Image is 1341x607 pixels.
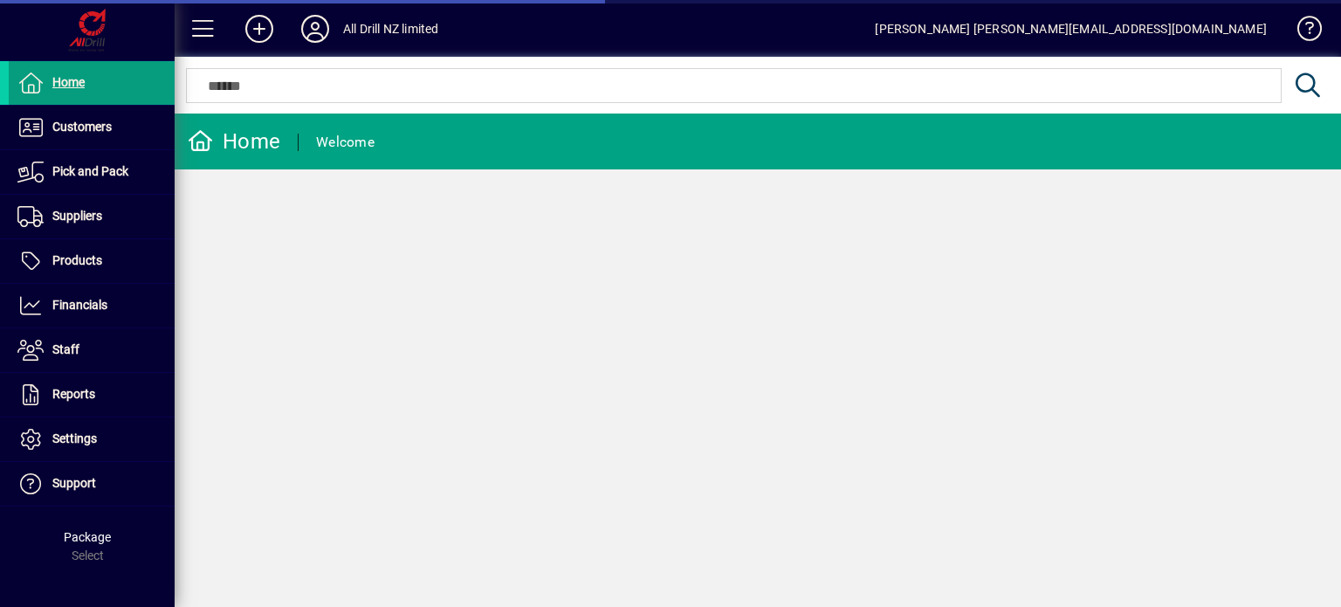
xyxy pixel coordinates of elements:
[9,417,175,461] a: Settings
[64,530,111,544] span: Package
[52,431,97,445] span: Settings
[316,128,375,156] div: Welcome
[287,13,343,45] button: Profile
[9,373,175,417] a: Reports
[875,15,1267,43] div: [PERSON_NAME] [PERSON_NAME][EMAIL_ADDRESS][DOMAIN_NAME]
[52,75,85,89] span: Home
[9,195,175,238] a: Suppliers
[1284,3,1319,60] a: Knowledge Base
[52,120,112,134] span: Customers
[9,284,175,328] a: Financials
[188,128,280,155] div: Home
[52,387,95,401] span: Reports
[9,239,175,283] a: Products
[52,253,102,267] span: Products
[52,342,79,356] span: Staff
[52,164,128,178] span: Pick and Pack
[9,150,175,194] a: Pick and Pack
[9,106,175,149] a: Customers
[52,476,96,490] span: Support
[9,462,175,506] a: Support
[231,13,287,45] button: Add
[343,15,439,43] div: All Drill NZ limited
[52,298,107,312] span: Financials
[52,209,102,223] span: Suppliers
[9,328,175,372] a: Staff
